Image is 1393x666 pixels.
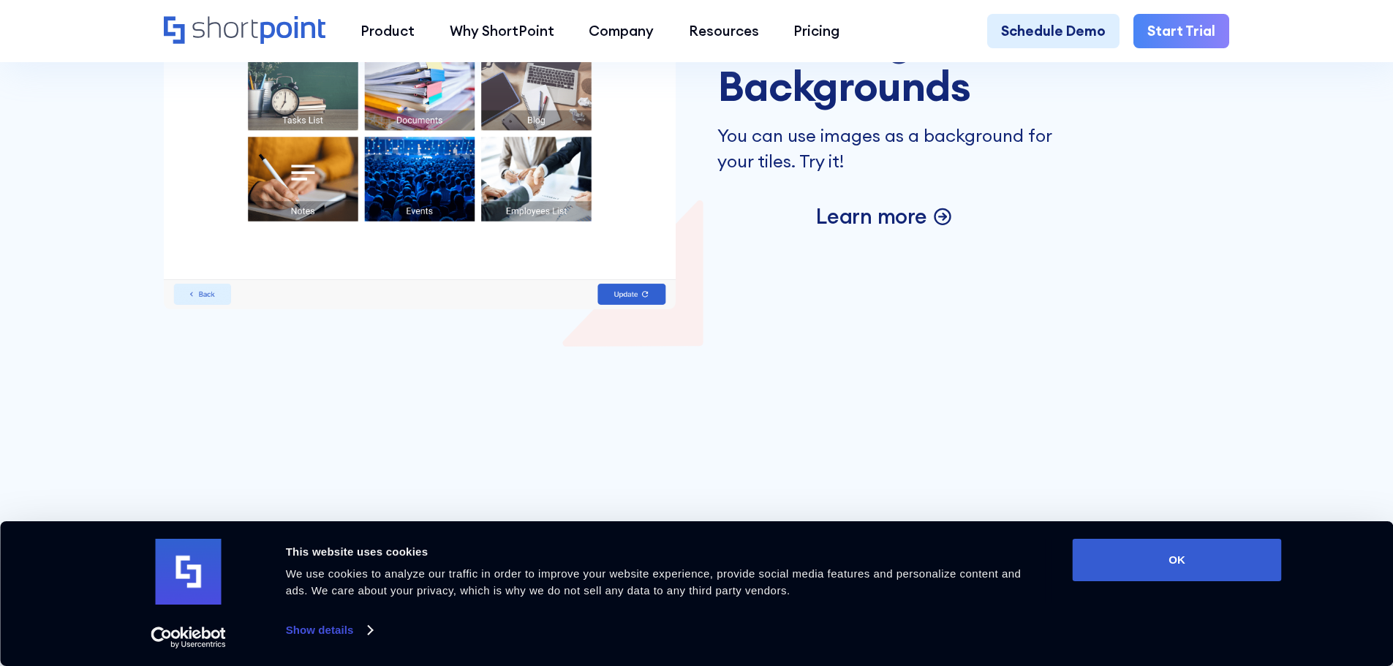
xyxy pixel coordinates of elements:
div: Company [589,20,654,42]
h3: Tiles Image Backgrounds [717,17,1052,109]
span: We use cookies to analyze our traffic in order to improve your website experience, provide social... [286,567,1022,597]
div: This website uses cookies [286,543,1040,561]
iframe: Chat Widget [1130,496,1393,666]
a: Start Trial [1133,14,1229,49]
img: logo [156,539,222,605]
a: Schedule Demo [987,14,1120,49]
p: Learn more [816,203,926,230]
div: Product [360,20,415,42]
a: Home [164,16,325,46]
a: Product [343,14,432,49]
a: Learn more [816,203,953,230]
a: Pricing [777,14,858,49]
div: Pricing [793,20,839,42]
a: Why ShortPoint [432,14,572,49]
a: Usercentrics Cookiebot - opens in a new window [124,627,252,648]
div: Resources [689,20,759,42]
a: Show details [286,619,372,641]
button: OK [1073,539,1282,581]
div: Why ShortPoint [450,20,554,42]
a: Resources [671,14,777,49]
a: Company [571,14,671,49]
p: You can use images as a background for your tiles. Try it! [717,123,1052,175]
